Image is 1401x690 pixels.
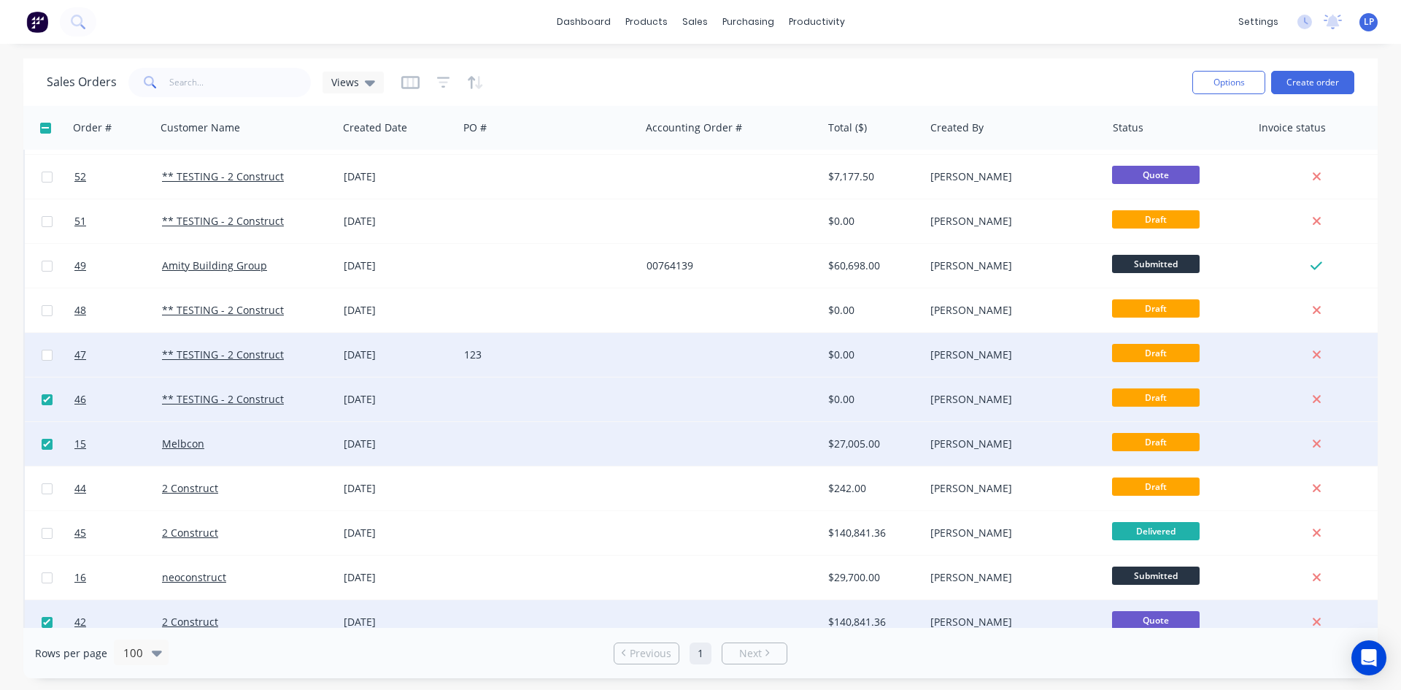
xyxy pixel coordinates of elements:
[1351,640,1386,675] div: Open Intercom Messenger
[1271,71,1354,94] button: Create order
[344,481,452,496] div: [DATE]
[74,526,86,540] span: 45
[344,526,452,540] div: [DATE]
[690,643,711,664] a: Page 1 is your current page
[464,348,626,362] div: 123
[74,244,162,288] a: 49
[1112,388,1200,407] span: Draft
[1112,166,1200,184] span: Quote
[828,120,867,135] div: Total ($)
[74,348,86,362] span: 47
[646,120,742,135] div: Accounting Order #
[162,348,284,361] a: ** TESTING - 2 Construct
[930,570,1092,585] div: [PERSON_NAME]
[169,68,312,97] input: Search...
[35,646,107,661] span: Rows per page
[74,481,86,496] span: 44
[930,303,1092,318] div: [PERSON_NAME]
[828,392,914,407] div: $0.00
[463,120,487,135] div: PO #
[161,120,240,135] div: Customer Name
[1259,120,1326,135] div: Invoice status
[74,556,162,599] a: 16
[828,258,914,273] div: $60,698.00
[331,74,359,90] span: Views
[608,643,793,664] ul: Pagination
[715,11,781,33] div: purchasing
[344,615,452,629] div: [DATE]
[828,303,914,318] div: $0.00
[344,258,452,273] div: [DATE]
[74,169,86,184] span: 52
[162,392,284,406] a: ** TESTING - 2 Construct
[930,258,1092,273] div: [PERSON_NAME]
[1112,433,1200,451] span: Draft
[74,570,86,585] span: 16
[930,214,1092,229] div: [PERSON_NAME]
[828,615,914,629] div: $140,841.36
[74,467,162,510] a: 44
[930,169,1092,184] div: [PERSON_NAME]
[930,348,1092,362] div: [PERSON_NAME]
[162,303,284,317] a: ** TESTING - 2 Construct
[722,646,787,661] a: Next page
[828,437,914,451] div: $27,005.00
[74,155,162,199] a: 52
[1112,611,1200,629] span: Quote
[344,570,452,585] div: [DATE]
[930,437,1092,451] div: [PERSON_NAME]
[630,646,671,661] span: Previous
[162,258,267,272] a: Amity Building Group
[1112,478,1200,496] span: Draft
[828,214,914,229] div: $0.00
[1192,71,1265,94] button: Options
[1112,567,1200,585] span: Submitted
[73,120,112,135] div: Order #
[344,392,452,407] div: [DATE]
[1112,255,1200,273] span: Submitted
[828,570,914,585] div: $29,700.00
[162,481,218,495] a: 2 Construct
[549,11,618,33] a: dashboard
[828,169,914,184] div: $7,177.50
[1231,11,1286,33] div: settings
[162,214,284,228] a: ** TESTING - 2 Construct
[162,169,284,183] a: ** TESTING - 2 Construct
[1113,120,1143,135] div: Status
[26,11,48,33] img: Factory
[781,11,852,33] div: productivity
[647,258,808,273] div: 00764139
[930,120,984,135] div: Created By
[344,437,452,451] div: [DATE]
[74,199,162,243] a: 51
[74,258,86,273] span: 49
[930,615,1092,629] div: [PERSON_NAME]
[1112,210,1200,229] span: Draft
[828,348,914,362] div: $0.00
[74,615,86,629] span: 42
[74,288,162,332] a: 48
[74,377,162,421] a: 46
[828,481,914,496] div: $242.00
[162,437,204,451] a: Melbcon
[618,11,675,33] div: products
[739,646,762,661] span: Next
[74,437,86,451] span: 15
[344,169,452,184] div: [DATE]
[930,526,1092,540] div: [PERSON_NAME]
[930,392,1092,407] div: [PERSON_NAME]
[74,392,86,407] span: 46
[74,303,86,318] span: 48
[1364,15,1374,28] span: LP
[1112,522,1200,540] span: Delivered
[162,570,226,584] a: neoconstruct
[1112,299,1200,318] span: Draft
[343,120,407,135] div: Created Date
[74,600,162,644] a: 42
[344,348,452,362] div: [DATE]
[675,11,715,33] div: sales
[344,214,452,229] div: [DATE]
[74,422,162,466] a: 15
[74,333,162,377] a: 47
[74,511,162,555] a: 45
